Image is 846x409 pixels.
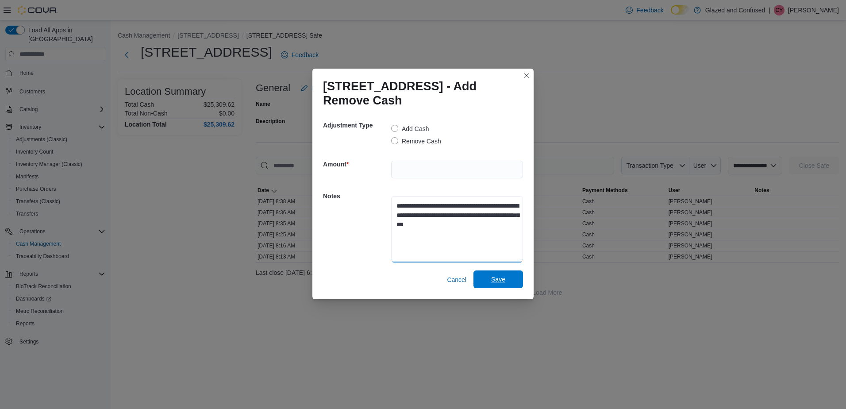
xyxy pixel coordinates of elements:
h1: [STREET_ADDRESS] - Add Remove Cash [323,79,516,108]
label: Add Cash [391,123,429,134]
h5: Amount [323,155,389,173]
button: Save [473,270,523,288]
label: Remove Cash [391,136,441,147]
h5: Notes [323,187,389,205]
h5: Adjustment Type [323,116,389,134]
button: Closes this modal window [521,70,532,81]
button: Cancel [443,271,470,289]
span: Save [491,275,505,284]
span: Cancel [447,275,466,284]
